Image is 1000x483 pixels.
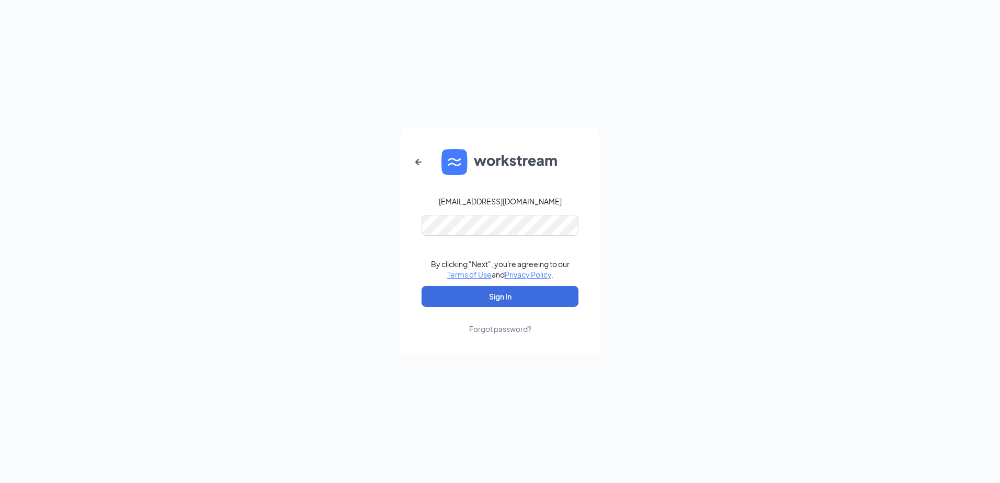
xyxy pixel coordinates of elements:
[431,259,570,280] div: By clicking "Next", you're agreeing to our and .
[469,307,531,334] a: Forgot password?
[441,149,559,175] img: WS logo and Workstream text
[505,270,551,279] a: Privacy Policy
[447,270,492,279] a: Terms of Use
[412,156,425,168] svg: ArrowLeftNew
[439,196,562,206] div: [EMAIL_ADDRESS][DOMAIN_NAME]
[406,149,431,175] button: ArrowLeftNew
[422,286,578,307] button: Sign In
[469,324,531,334] div: Forgot password?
